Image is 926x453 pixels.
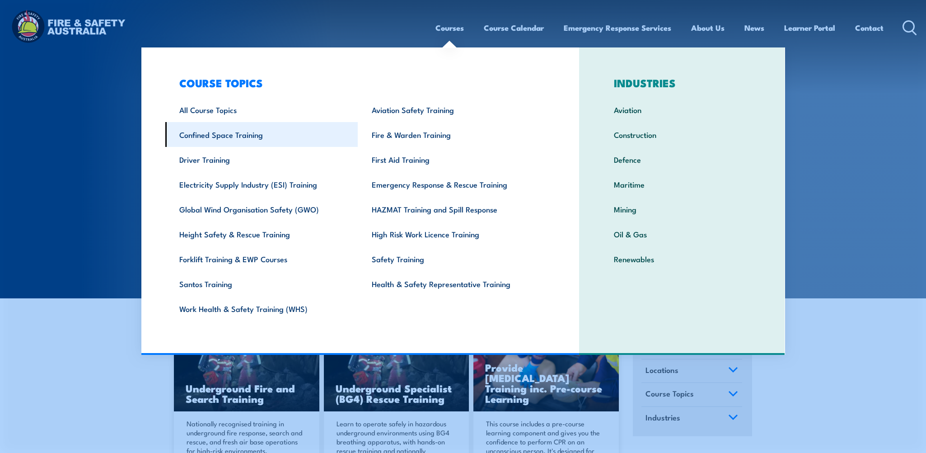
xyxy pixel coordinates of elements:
a: Underground Fire and Search Training [174,330,319,412]
a: Course Calendar [484,16,544,40]
h3: Provide [MEDICAL_DATA] Training inc. Pre-course Learning [485,362,607,404]
a: Work Health & Safety Training (WHS) [165,296,358,321]
a: About Us [691,16,725,40]
a: Contact [855,16,884,40]
a: Construction [600,122,764,147]
a: All Course Topics [165,97,358,122]
a: Defence [600,147,764,172]
a: Locations [641,359,742,383]
img: Low Voltage Rescue and Provide CPR [473,330,619,412]
a: Height Safety & Rescue Training [165,222,358,246]
a: Driver Training [165,147,358,172]
a: Industries [641,407,742,430]
img: Underground mine rescue [174,330,319,412]
a: Confined Space Training [165,122,358,147]
a: HAZMAT Training and Spill Response [358,197,551,222]
a: Fire & Warden Training [358,122,551,147]
a: Global Wind Organisation Safety (GWO) [165,197,358,222]
h3: Underground Specialist (BG4) Rescue Training [336,383,458,404]
a: Courses [435,16,464,40]
a: Aviation [600,97,764,122]
a: Oil & Gas [600,222,764,246]
img: Underground mine rescue [324,330,469,412]
a: Santos Training [165,271,358,296]
a: Health & Safety Representative Training [358,271,551,296]
h3: COURSE TOPICS [165,76,551,89]
a: Renewables [600,246,764,271]
a: Emergency Response Services [564,16,671,40]
a: Emergency Response & Rescue Training [358,172,551,197]
a: Provide [MEDICAL_DATA] Training inc. Pre-course Learning [473,330,619,412]
a: Learner Portal [784,16,835,40]
a: High Risk Work Licence Training [358,222,551,246]
span: Course Topics [645,387,694,400]
a: News [744,16,764,40]
a: Electricity Supply Industry (ESI) Training [165,172,358,197]
a: First Aid Training [358,147,551,172]
span: Locations [645,364,678,376]
span: Industries [645,411,680,424]
h3: Underground Fire and Search Training [186,383,308,404]
a: Underground Specialist (BG4) Rescue Training [324,330,469,412]
h3: INDUSTRIES [600,76,764,89]
a: Forklift Training & EWP Courses [165,246,358,271]
a: Safety Training [358,246,551,271]
a: Mining [600,197,764,222]
a: Aviation Safety Training [358,97,551,122]
a: Maritime [600,172,764,197]
a: Course Topics [641,383,742,406]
